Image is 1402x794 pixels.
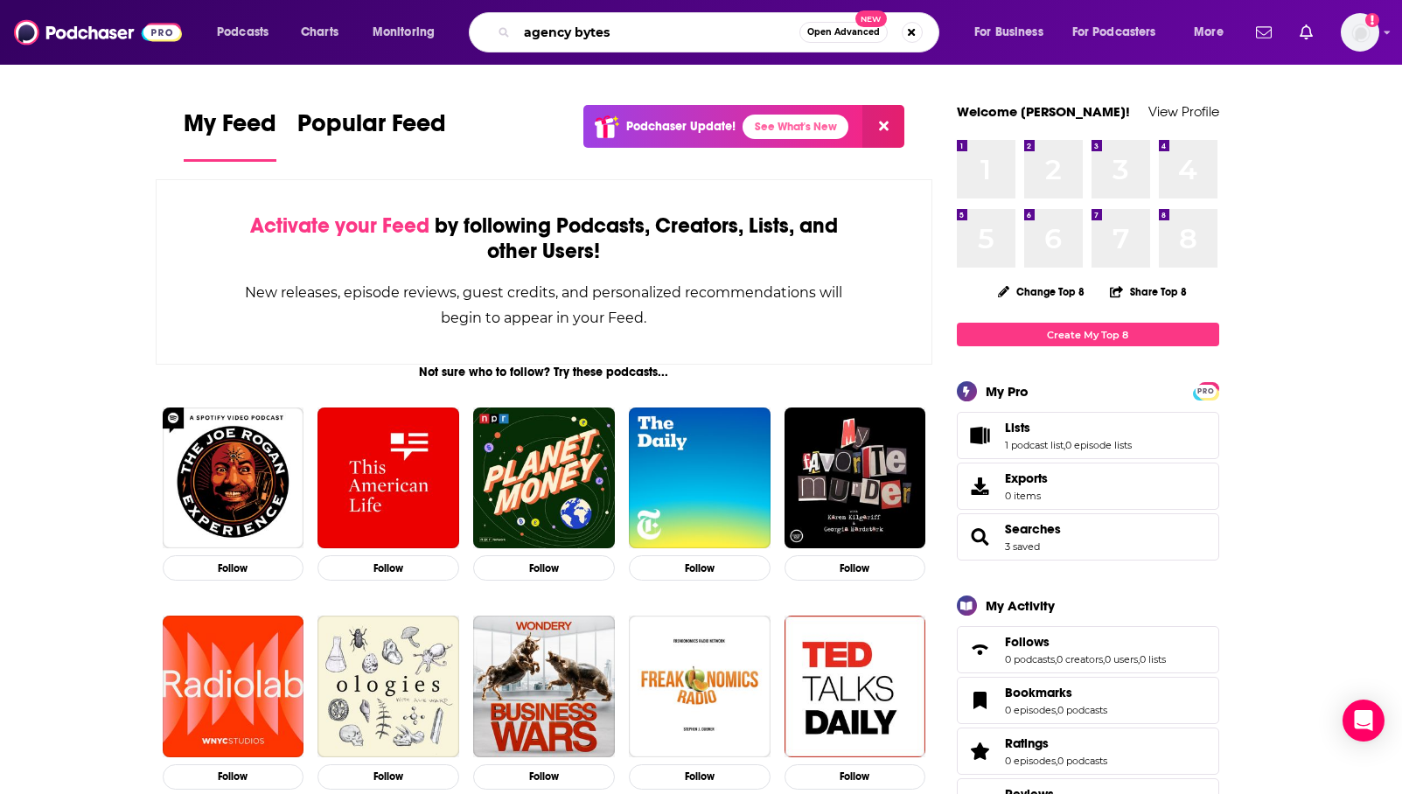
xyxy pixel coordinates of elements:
[986,383,1029,400] div: My Pro
[963,637,998,662] a: Follows
[1005,685,1107,700] a: Bookmarks
[1138,653,1140,665] span: ,
[317,555,459,581] button: Follow
[785,616,926,757] img: TED Talks Daily
[1056,704,1057,716] span: ,
[1065,439,1132,451] a: 0 episode lists
[360,18,457,46] button: open menu
[1005,685,1072,700] span: Bookmarks
[1249,17,1279,47] a: Show notifications dropdown
[957,677,1219,724] span: Bookmarks
[1005,420,1030,435] span: Lists
[1293,17,1320,47] a: Show notifications dropdown
[1103,653,1105,665] span: ,
[163,764,304,790] button: Follow
[1005,439,1064,451] a: 1 podcast list
[629,616,771,757] img: Freakonomics Radio
[785,555,926,581] button: Follow
[785,764,926,790] button: Follow
[1343,700,1385,742] div: Open Intercom Messenger
[963,474,998,498] span: Exports
[1061,18,1182,46] button: open menu
[1109,275,1188,309] button: Share Top 8
[244,213,845,264] div: by following Podcasts, Creators, Lists, and other Users!
[163,555,304,581] button: Follow
[957,728,1219,775] span: Ratings
[217,20,269,45] span: Podcasts
[963,525,998,549] a: Searches
[244,280,845,331] div: New releases, episode reviews, guest credits, and personalized recommendations will begin to appe...
[473,407,615,549] img: Planet Money
[473,616,615,757] img: Business Wars
[855,10,887,27] span: New
[163,616,304,757] img: Radiolab
[1064,439,1065,451] span: ,
[1196,384,1217,397] a: PRO
[986,597,1055,614] div: My Activity
[163,407,304,549] img: The Joe Rogan Experience
[987,281,1096,303] button: Change Top 8
[785,407,926,549] img: My Favorite Murder with Karen Kilgariff and Georgia Hardstark
[289,18,349,46] a: Charts
[957,412,1219,459] span: Lists
[297,108,446,162] a: Popular Feed
[1005,735,1107,751] a: Ratings
[974,20,1043,45] span: For Business
[1005,490,1048,502] span: 0 items
[629,407,771,549] img: The Daily
[1005,420,1132,435] a: Lists
[473,764,615,790] button: Follow
[1182,18,1245,46] button: open menu
[963,739,998,763] a: Ratings
[743,115,848,139] a: See What's New
[14,16,182,49] img: Podchaser - Follow, Share and Rate Podcasts
[1057,653,1103,665] a: 0 creators
[1005,735,1049,751] span: Ratings
[957,103,1130,120] a: Welcome [PERSON_NAME]!
[1005,634,1166,650] a: Follows
[1005,755,1056,767] a: 0 episodes
[963,423,998,448] a: Lists
[963,688,998,713] a: Bookmarks
[517,18,799,46] input: Search podcasts, credits, & more...
[1005,540,1040,553] a: 3 saved
[629,555,771,581] button: Follow
[297,108,446,149] span: Popular Feed
[156,365,933,380] div: Not sure who to follow? Try these podcasts...
[485,12,956,52] div: Search podcasts, credits, & more...
[1140,653,1166,665] a: 0 lists
[629,764,771,790] button: Follow
[184,108,276,149] span: My Feed
[1005,653,1055,665] a: 0 podcasts
[317,764,459,790] button: Follow
[250,212,429,239] span: Activate your Feed
[1057,704,1107,716] a: 0 podcasts
[626,119,736,134] p: Podchaser Update!
[807,28,880,37] span: Open Advanced
[962,18,1065,46] button: open menu
[473,555,615,581] button: Follow
[1005,521,1061,537] a: Searches
[205,18,291,46] button: open menu
[373,20,435,45] span: Monitoring
[1365,13,1379,27] svg: Add a profile image
[1341,13,1379,52] span: Logged in as notablypr
[1341,13,1379,52] img: User Profile
[1072,20,1156,45] span: For Podcasters
[1148,103,1219,120] a: View Profile
[799,22,888,43] button: Open AdvancedNew
[957,463,1219,510] a: Exports
[1005,704,1056,716] a: 0 episodes
[1194,20,1224,45] span: More
[1341,13,1379,52] button: Show profile menu
[317,407,459,549] img: This American Life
